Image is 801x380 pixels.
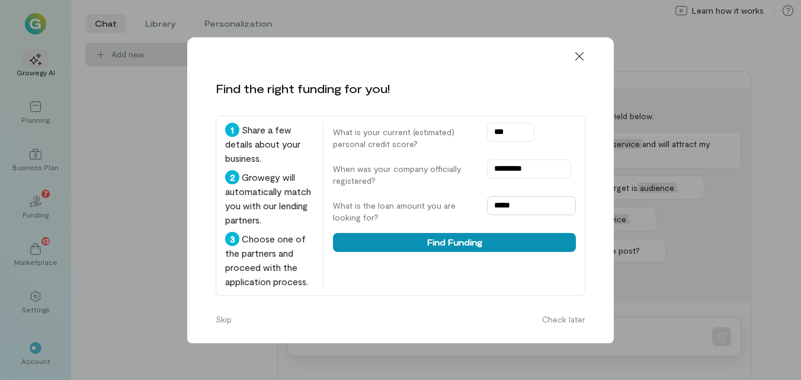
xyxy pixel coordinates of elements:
div: Growegy will automatically match you with our lending partners. [225,170,313,227]
div: Choose one of the partners and proceed with the application process. [225,232,313,289]
div: 3 [225,232,239,246]
label: What is the loan amount you are looking for? [333,200,475,223]
button: Check later [535,310,592,329]
button: Find Funding [333,233,576,252]
div: 1 [225,123,239,137]
div: 2 [225,170,239,184]
div: Find the right funding for you! [216,80,390,97]
label: What is your current (estimated) personal credit score? [333,126,475,150]
div: Share a few details about your business. [225,123,313,165]
button: Skip [209,310,239,329]
label: When was your company officially registered? [333,163,475,187]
